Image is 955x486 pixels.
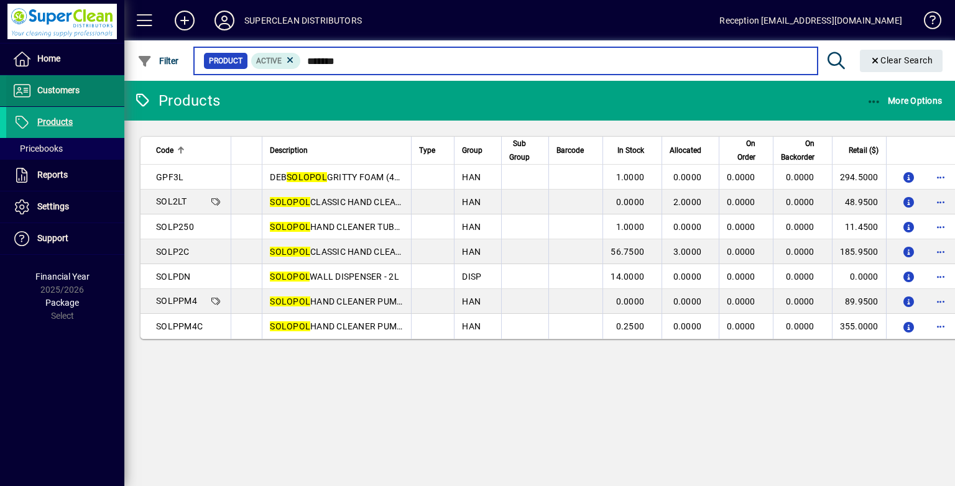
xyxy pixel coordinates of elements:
mat-chip: Activation Status: Active [251,53,301,69]
div: In Stock [611,144,655,157]
div: Sub Group [509,137,541,164]
a: Support [6,223,124,254]
em: SOLOPOL [270,321,310,331]
td: 355.0000 [832,314,886,339]
button: More Options [864,89,946,112]
span: SOLPPM4C [156,321,203,331]
span: Retail ($) [849,144,879,157]
div: SUPERCLEAN DISTRIBUTORS [244,11,362,30]
span: SOLPPM4 [156,296,197,306]
span: DISP [462,272,481,282]
span: 2.0000 [673,197,702,207]
button: More options [931,291,951,311]
span: 0.0000 [786,172,814,182]
button: Profile [205,9,244,32]
button: Filter [134,50,182,72]
td: 294.5000 [832,165,886,190]
button: More options [931,192,951,212]
span: Code [156,144,173,157]
span: 1.0000 [616,222,645,232]
span: HAN [462,247,481,257]
span: HAN [462,172,481,182]
span: HAN [462,197,481,207]
span: 0.0000 [727,296,755,306]
a: Home [6,44,124,75]
span: SOLPDN [156,272,191,282]
span: Barcode [556,144,584,157]
span: 14.0000 [611,272,644,282]
span: More Options [867,96,943,106]
span: Products [37,117,73,127]
span: 3.0000 [673,247,702,257]
em: SOLOPOL [270,272,310,282]
span: Type [419,144,435,157]
td: 0.0000 [832,264,886,289]
span: Support [37,233,68,243]
td: 48.9500 [832,190,886,214]
td: 89.9500 [832,289,886,314]
span: On Order [727,137,755,164]
span: 0.0000 [786,321,814,331]
span: 0.0000 [786,296,814,306]
div: On Order [727,137,767,164]
em: SOLOPOL [270,197,310,207]
span: 0.0000 [727,321,755,331]
span: Package [45,298,79,308]
span: CLASSIC HAND CLEANER 2LT [270,197,429,207]
div: Group [462,144,494,157]
span: SOLP2C [156,247,190,257]
span: 0.2500 [616,321,645,331]
button: More options [931,267,951,287]
span: 0.0000 [727,272,755,282]
em: SOLOPOL [287,172,327,182]
span: 56.7500 [611,247,644,257]
span: 1.0000 [616,172,645,182]
span: CLASSIC HAND CLEANER (4X2LT) [270,247,446,257]
span: Allocated [670,144,701,157]
span: 0.0000 [786,197,814,207]
button: Clear [860,50,943,72]
div: Description [270,144,404,157]
span: HAND CLEANER PUMP 3.78L (4) [270,321,441,331]
span: GPF3L [156,172,183,182]
span: Filter [137,56,179,66]
button: More options [931,242,951,262]
span: 0.0000 [616,296,645,306]
div: Code [156,144,223,157]
span: SOL2LT [156,196,187,206]
div: Reception [EMAIL_ADDRESS][DOMAIN_NAME] [719,11,902,30]
a: Knowledge Base [915,2,939,43]
span: 0.0000 [673,222,702,232]
span: Customers [37,85,80,95]
span: Pricebooks [12,144,63,154]
em: SOLOPOL [270,247,310,257]
span: HAND CLEANER PUMP 3.78L [270,296,428,306]
td: 185.9500 [832,239,886,264]
a: Pricebooks [6,138,124,159]
span: 0.0000 [727,222,755,232]
span: Description [270,144,308,157]
div: Products [134,91,220,111]
span: HAND CLEANER TUBE 250ML [270,222,430,232]
span: DEB GRITTY FOAM (4X3.25L) [270,172,427,182]
span: 0.0000 [786,272,814,282]
a: Reports [6,160,124,191]
span: 0.0000 [673,272,702,282]
span: HAN [462,222,481,232]
span: 0.0000 [673,296,702,306]
span: On Backorder [781,137,814,164]
span: In Stock [617,144,644,157]
span: Sub Group [509,137,530,164]
span: 0.0000 [673,321,702,331]
span: HAN [462,321,481,331]
span: 0.0000 [786,222,814,232]
a: Settings [6,191,124,222]
span: Financial Year [35,272,90,282]
span: SOLP250 [156,222,194,232]
span: 0.0000 [727,247,755,257]
button: More options [931,217,951,237]
span: Clear Search [870,55,933,65]
span: Product [209,55,242,67]
div: Type [419,144,446,157]
a: Customers [6,75,124,106]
